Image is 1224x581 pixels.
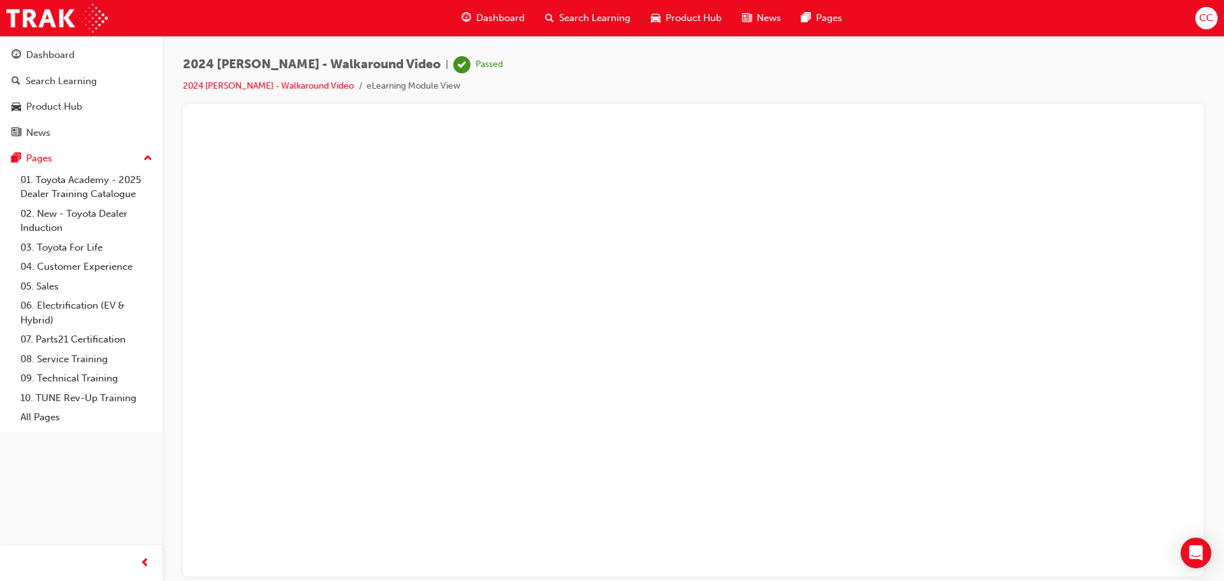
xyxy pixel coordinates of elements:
span: car-icon [11,101,21,113]
img: Trak [6,4,108,33]
a: Search Learning [5,70,157,93]
a: 06. Electrification (EV & Hybrid) [15,296,157,330]
span: learningRecordVerb_PASS-icon [453,56,470,73]
span: news-icon [742,10,752,26]
a: car-iconProduct Hub [641,5,732,31]
a: Dashboard [5,43,157,67]
a: 02. New - Toyota Dealer Induction [15,204,157,238]
div: Product Hub [26,99,82,114]
a: 2024 [PERSON_NAME] - Walkaround Video [183,80,354,91]
span: prev-icon [140,555,150,571]
a: 09. Technical Training [15,369,157,388]
a: 10. TUNE Rev-Up Training [15,388,157,408]
button: DashboardSearch LearningProduct HubNews [5,41,157,147]
span: search-icon [11,76,20,87]
span: pages-icon [801,10,811,26]
button: CC [1195,7,1218,29]
div: Dashboard [26,48,75,63]
span: guage-icon [11,50,21,61]
a: search-iconSearch Learning [535,5,641,31]
a: 05. Sales [15,277,157,297]
span: Search Learning [559,11,630,26]
span: 2024 [PERSON_NAME] - Walkaround Video [183,57,441,72]
span: pages-icon [11,153,21,165]
a: guage-iconDashboard [451,5,535,31]
div: Search Learning [25,74,97,89]
a: News [5,121,157,145]
span: | [446,57,448,72]
div: Open Intercom Messenger [1181,538,1211,568]
a: news-iconNews [732,5,791,31]
div: Pages [26,151,52,166]
span: Product Hub [666,11,722,26]
span: up-icon [143,151,152,167]
a: Product Hub [5,95,157,119]
button: Pages [5,147,157,170]
li: eLearning Module View [367,79,460,94]
div: News [26,126,50,140]
a: All Pages [15,408,157,427]
a: 04. Customer Experience [15,257,157,277]
div: Passed [476,59,503,71]
span: car-icon [651,10,660,26]
span: news-icon [11,128,21,139]
span: search-icon [545,10,554,26]
a: 03. Toyota For Life [15,238,157,258]
a: 08. Service Training [15,349,157,369]
a: pages-iconPages [791,5,852,31]
span: News [757,11,781,26]
span: Dashboard [476,11,525,26]
span: CC [1199,11,1213,26]
span: Pages [816,11,842,26]
span: guage-icon [462,10,471,26]
a: 01. Toyota Academy - 2025 Dealer Training Catalogue [15,170,157,204]
a: 07. Parts21 Certification [15,330,157,349]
